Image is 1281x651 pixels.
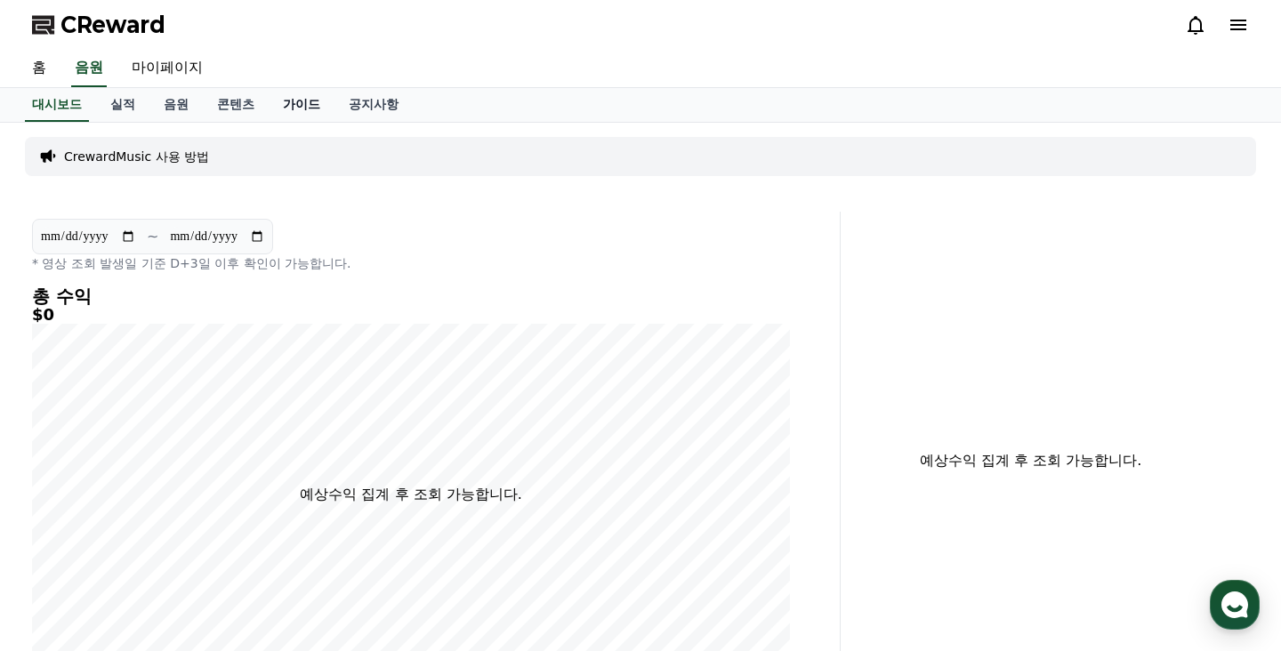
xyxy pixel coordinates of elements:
p: * 영상 조회 발생일 기준 D+3일 이후 확인이 가능합니다. [32,254,790,272]
a: 홈 [5,503,117,548]
p: 예상수익 집계 후 조회 가능합니다. [855,450,1206,471]
a: 콘텐츠 [203,88,269,122]
a: 대화 [117,503,230,548]
a: 공지사항 [334,88,413,122]
a: 대시보드 [25,88,89,122]
a: 마이페이지 [117,50,217,87]
span: 설정 [275,530,296,544]
a: 음원 [71,50,107,87]
h5: $0 [32,306,790,324]
span: CReward [60,11,165,39]
a: CrewardMusic 사용 방법 [64,148,209,165]
a: 홈 [18,50,60,87]
a: 음원 [149,88,203,122]
p: ~ [147,226,158,247]
a: CReward [32,11,165,39]
h4: 총 수익 [32,286,790,306]
span: 대화 [163,531,184,545]
a: 실적 [96,88,149,122]
span: 홈 [56,530,67,544]
a: 설정 [230,503,342,548]
a: 가이드 [269,88,334,122]
p: 예상수익 집계 후 조회 가능합니다. [300,484,521,505]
